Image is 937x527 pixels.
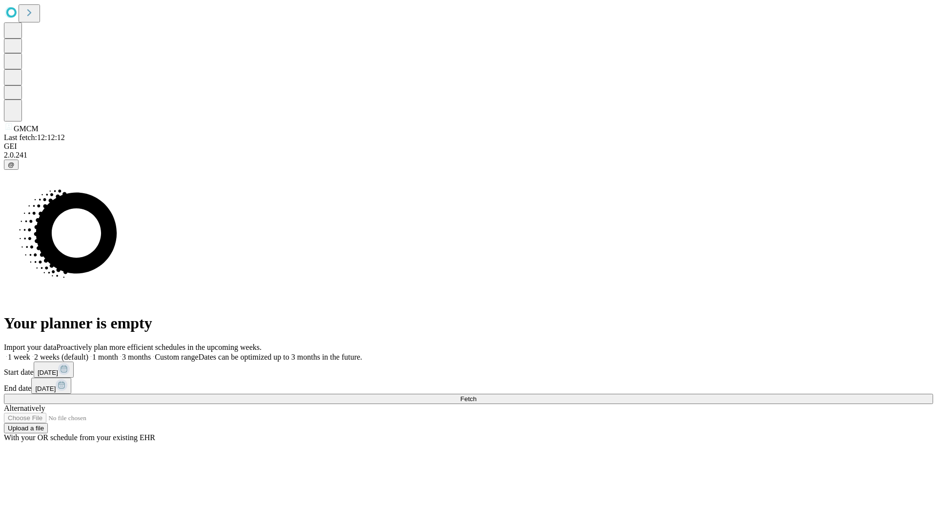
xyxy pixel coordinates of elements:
[34,353,88,361] span: 2 weeks (default)
[34,362,74,378] button: [DATE]
[4,142,933,151] div: GEI
[35,385,56,392] span: [DATE]
[460,395,476,403] span: Fetch
[4,160,19,170] button: @
[4,404,45,412] span: Alternatively
[4,133,65,142] span: Last fetch: 12:12:12
[57,343,262,351] span: Proactively plan more efficient schedules in the upcoming weeks.
[4,378,933,394] div: End date
[4,362,933,378] div: Start date
[8,161,15,168] span: @
[4,394,933,404] button: Fetch
[122,353,151,361] span: 3 months
[8,353,30,361] span: 1 week
[4,423,48,433] button: Upload a file
[4,314,933,332] h1: Your planner is empty
[4,151,933,160] div: 2.0.241
[31,378,71,394] button: [DATE]
[4,433,155,442] span: With your OR schedule from your existing EHR
[4,343,57,351] span: Import your data
[14,124,39,133] span: GMCM
[92,353,118,361] span: 1 month
[38,369,58,376] span: [DATE]
[199,353,362,361] span: Dates can be optimized up to 3 months in the future.
[155,353,198,361] span: Custom range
